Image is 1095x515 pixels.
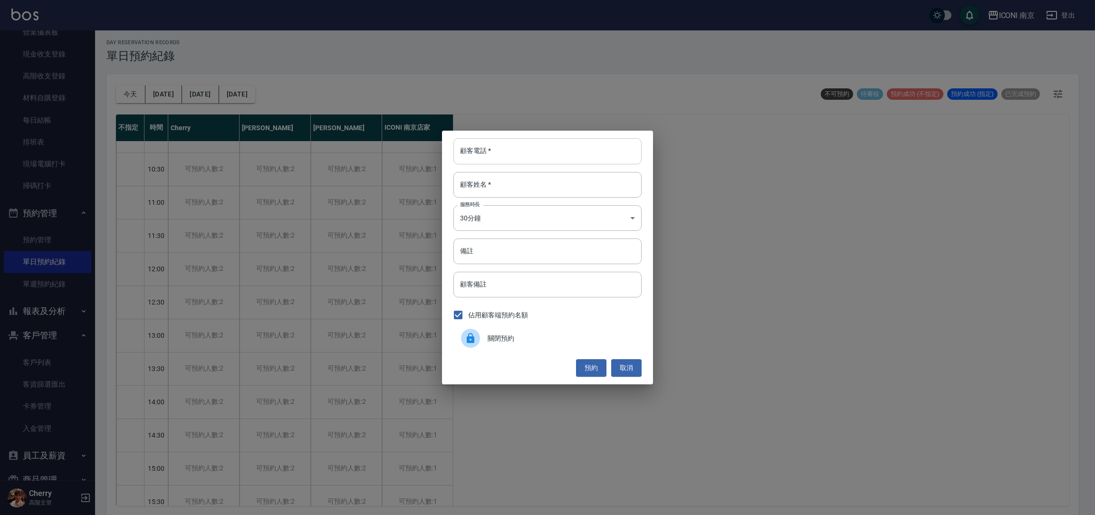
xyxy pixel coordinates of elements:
button: 取消 [611,359,642,377]
button: 預約 [576,359,606,377]
label: 服務時長 [460,201,480,208]
span: 關閉預約 [488,334,634,343]
div: 30分鐘 [453,205,642,231]
span: 佔用顧客端預約名額 [468,310,528,320]
div: 關閉預約 [453,325,642,352]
